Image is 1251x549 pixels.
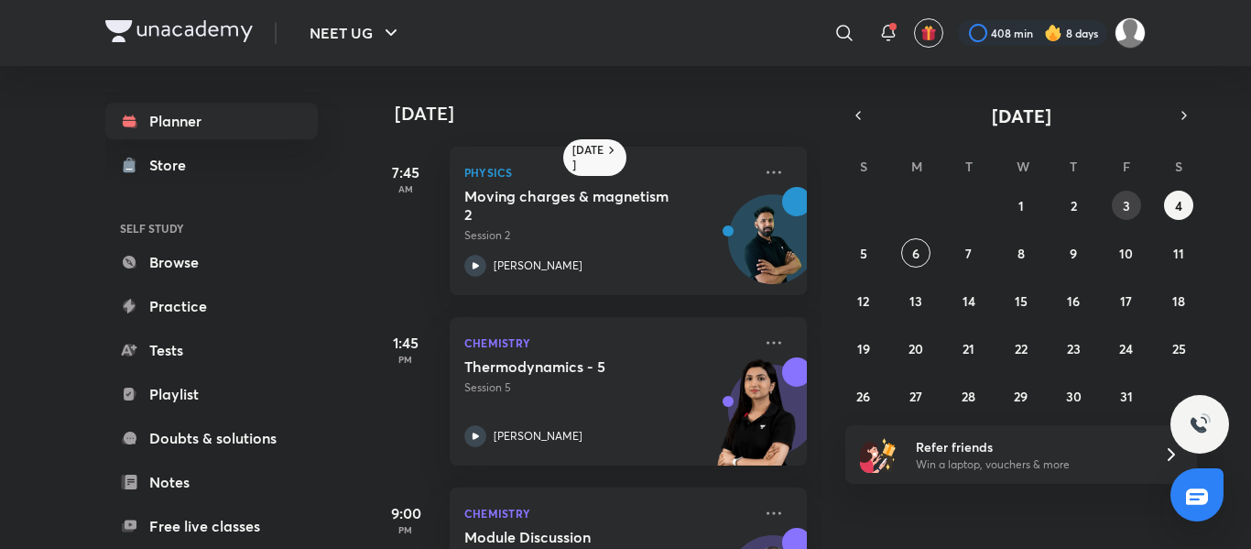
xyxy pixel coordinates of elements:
[105,20,253,42] img: Company Logo
[464,379,752,396] p: Session 5
[1120,292,1132,310] abbr: October 17, 2025
[1006,334,1036,363] button: October 22, 2025
[464,227,752,244] p: Session 2
[1059,381,1088,411] button: October 30, 2025
[916,456,1141,473] p: Win a laptop, vouchers & more
[920,25,937,41] img: avatar
[1112,334,1141,363] button: October 24, 2025
[857,292,869,310] abbr: October 12, 2025
[105,464,318,500] a: Notes
[464,161,752,183] p: Physics
[1015,340,1028,357] abbr: October 22, 2025
[871,103,1171,128] button: [DATE]
[706,357,807,484] img: unacademy
[1112,238,1141,268] button: October 10, 2025
[1059,286,1088,315] button: October 16, 2025
[1112,286,1141,315] button: October 17, 2025
[1112,191,1141,220] button: October 3, 2025
[1123,197,1130,214] abbr: October 3, 2025
[1059,191,1088,220] button: October 2, 2025
[369,332,442,354] h5: 1:45
[105,103,318,139] a: Planner
[494,258,582,274] p: [PERSON_NAME]
[849,334,878,363] button: October 19, 2025
[494,428,582,445] p: [PERSON_NAME]
[105,244,318,280] a: Browse
[1172,292,1185,310] abbr: October 18, 2025
[914,18,943,48] button: avatar
[954,334,984,363] button: October 21, 2025
[911,158,922,175] abbr: Monday
[105,332,318,368] a: Tests
[369,502,442,524] h5: 9:00
[901,286,930,315] button: October 13, 2025
[369,524,442,535] p: PM
[1066,388,1082,405] abbr: October 30, 2025
[1044,24,1062,42] img: streak
[1006,191,1036,220] button: October 1, 2025
[856,388,870,405] abbr: October 26, 2025
[369,354,442,365] p: PM
[963,340,974,357] abbr: October 21, 2025
[105,20,253,47] a: Company Logo
[1120,388,1133,405] abbr: October 31, 2025
[908,340,923,357] abbr: October 20, 2025
[860,158,867,175] abbr: Sunday
[299,15,413,51] button: NEET UG
[1173,245,1184,262] abbr: October 11, 2025
[1017,158,1029,175] abbr: Wednesday
[395,103,825,125] h4: [DATE]
[1017,245,1025,262] abbr: October 8, 2025
[1006,286,1036,315] button: October 15, 2025
[1059,334,1088,363] button: October 23, 2025
[1071,197,1077,214] abbr: October 2, 2025
[1059,238,1088,268] button: October 9, 2025
[105,420,318,456] a: Doubts & solutions
[849,238,878,268] button: October 5, 2025
[1172,340,1186,357] abbr: October 25, 2025
[1164,286,1193,315] button: October 18, 2025
[1015,292,1028,310] abbr: October 15, 2025
[105,508,318,544] a: Free live classes
[1006,238,1036,268] button: October 8, 2025
[860,436,897,473] img: referral
[992,104,1051,128] span: [DATE]
[729,204,817,292] img: Avatar
[954,381,984,411] button: October 28, 2025
[1123,158,1130,175] abbr: Friday
[963,292,975,310] abbr: October 14, 2025
[916,437,1141,456] h6: Refer friends
[1119,340,1133,357] abbr: October 24, 2025
[369,183,442,194] p: AM
[849,286,878,315] button: October 12, 2025
[464,502,752,524] p: Chemistry
[1164,334,1193,363] button: October 25, 2025
[464,357,692,376] h5: Thermodynamics - 5
[965,158,973,175] abbr: Tuesday
[1067,340,1081,357] abbr: October 23, 2025
[572,143,604,172] h6: [DATE]
[965,245,972,262] abbr: October 7, 2025
[1018,197,1024,214] abbr: October 1, 2025
[1070,245,1077,262] abbr: October 9, 2025
[105,213,318,244] h6: SELF STUDY
[1175,197,1182,214] abbr: October 4, 2025
[105,376,318,412] a: Playlist
[1112,381,1141,411] button: October 31, 2025
[901,381,930,411] button: October 27, 2025
[464,187,692,224] h5: Moving charges & magnetism 2
[1119,245,1133,262] abbr: October 10, 2025
[962,388,975,405] abbr: October 28, 2025
[849,381,878,411] button: October 26, 2025
[1189,413,1211,435] img: ttu
[1115,17,1146,49] img: Amisha Rani
[909,388,922,405] abbr: October 27, 2025
[901,238,930,268] button: October 6, 2025
[912,245,919,262] abbr: October 6, 2025
[909,292,922,310] abbr: October 13, 2025
[369,161,442,183] h5: 7:45
[105,288,318,324] a: Practice
[1164,238,1193,268] button: October 11, 2025
[954,238,984,268] button: October 7, 2025
[860,245,867,262] abbr: October 5, 2025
